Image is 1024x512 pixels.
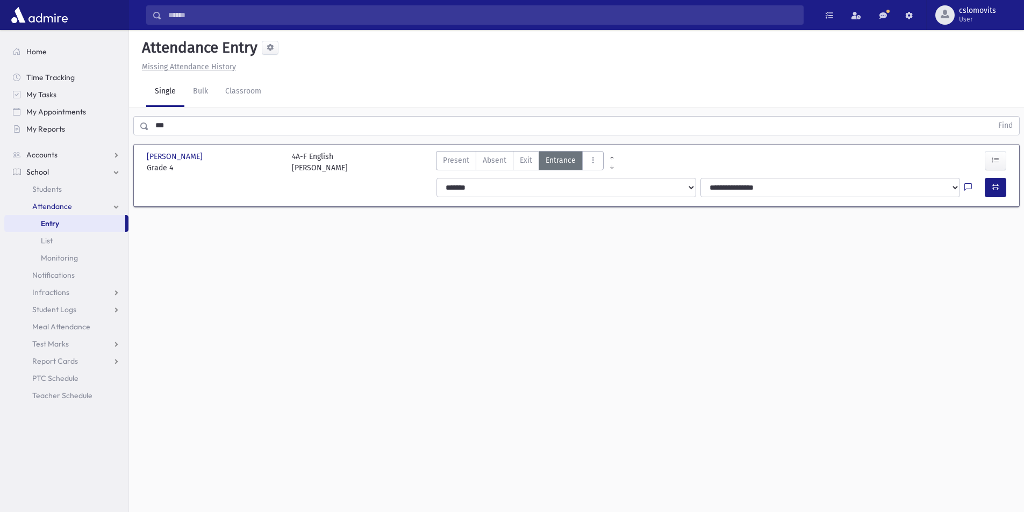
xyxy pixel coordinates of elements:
[4,146,128,163] a: Accounts
[4,370,128,387] a: PTC Schedule
[32,305,76,314] span: Student Logs
[4,301,128,318] a: Student Logs
[32,391,92,400] span: Teacher Schedule
[32,287,69,297] span: Infractions
[4,120,128,138] a: My Reports
[26,107,86,117] span: My Appointments
[483,155,506,166] span: Absent
[32,201,72,211] span: Attendance
[184,77,217,107] a: Bulk
[546,155,576,166] span: Entrance
[9,4,70,26] img: AdmirePro
[4,86,128,103] a: My Tasks
[162,5,803,25] input: Search
[520,155,532,166] span: Exit
[959,6,996,15] span: cslomovits
[4,318,128,335] a: Meal Attendance
[4,43,128,60] a: Home
[26,90,56,99] span: My Tasks
[32,270,75,280] span: Notifications
[41,253,78,263] span: Monitoring
[147,162,281,174] span: Grade 4
[4,335,128,352] a: Test Marks
[436,151,604,174] div: AttTypes
[147,151,205,162] span: [PERSON_NAME]
[4,163,128,181] a: School
[4,103,128,120] a: My Appointments
[26,150,58,160] span: Accounts
[217,77,270,107] a: Classroom
[992,117,1019,135] button: Find
[41,219,59,228] span: Entry
[4,387,128,404] a: Teacher Schedule
[138,39,257,57] h5: Attendance Entry
[32,373,78,383] span: PTC Schedule
[4,284,128,301] a: Infractions
[4,181,128,198] a: Students
[4,352,128,370] a: Report Cards
[41,236,53,246] span: List
[26,167,49,177] span: School
[146,77,184,107] a: Single
[292,151,348,174] div: 4A-F English [PERSON_NAME]
[26,124,65,134] span: My Reports
[4,249,128,266] a: Monitoring
[443,155,469,166] span: Present
[4,198,128,215] a: Attendance
[4,215,125,232] a: Entry
[142,62,236,71] u: Missing Attendance History
[959,15,996,24] span: User
[26,47,47,56] span: Home
[32,356,78,366] span: Report Cards
[4,69,128,86] a: Time Tracking
[4,232,128,249] a: List
[138,62,236,71] a: Missing Attendance History
[32,184,62,194] span: Students
[32,322,90,331] span: Meal Attendance
[32,339,69,349] span: Test Marks
[26,73,75,82] span: Time Tracking
[4,266,128,284] a: Notifications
